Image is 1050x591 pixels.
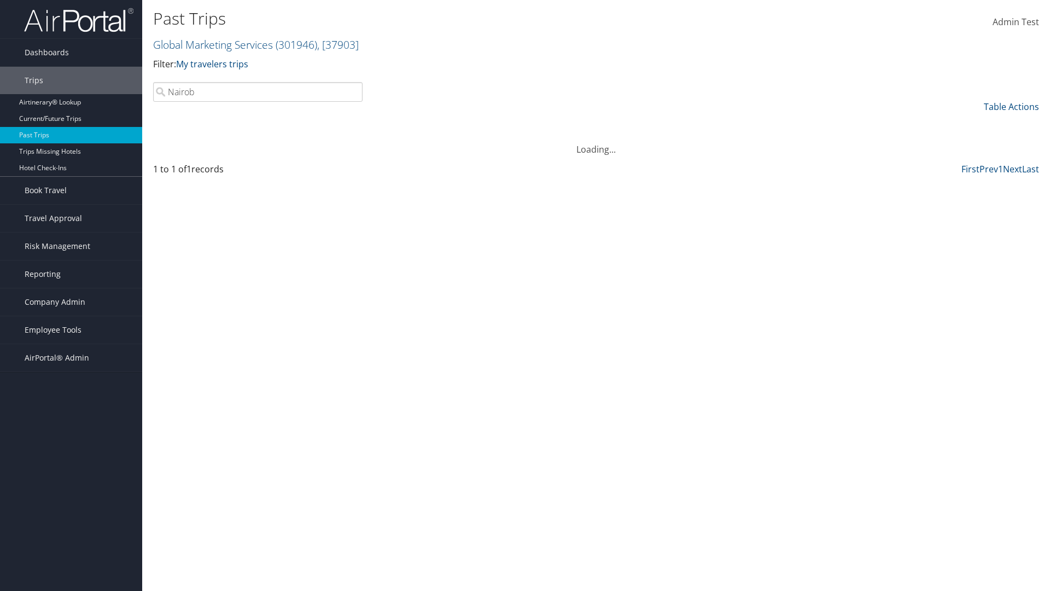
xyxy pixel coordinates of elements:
h1: Past Trips [153,7,744,30]
span: Trips [25,67,43,94]
a: First [961,163,979,175]
a: My travelers trips [176,58,248,70]
span: 1 [186,163,191,175]
div: Loading... [153,130,1039,156]
span: Employee Tools [25,316,81,344]
a: Global Marketing Services [153,37,359,52]
div: 1 to 1 of records [153,163,363,181]
span: Company Admin [25,288,85,316]
span: Risk Management [25,233,90,260]
span: ( 301946 ) [276,37,317,52]
a: Prev [979,163,998,175]
span: , [ 37903 ] [317,37,359,52]
p: Filter: [153,57,744,72]
span: AirPortal® Admin [25,344,89,372]
span: Admin Test [993,16,1039,28]
a: Next [1003,163,1022,175]
a: Last [1022,163,1039,175]
a: Table Actions [984,101,1039,113]
a: 1 [998,163,1003,175]
input: Search Traveler or Arrival City [153,82,363,102]
span: Travel Approval [25,205,82,232]
span: Dashboards [25,39,69,66]
a: Admin Test [993,5,1039,39]
span: Book Travel [25,177,67,204]
span: Reporting [25,260,61,288]
img: airportal-logo.png [24,7,133,33]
